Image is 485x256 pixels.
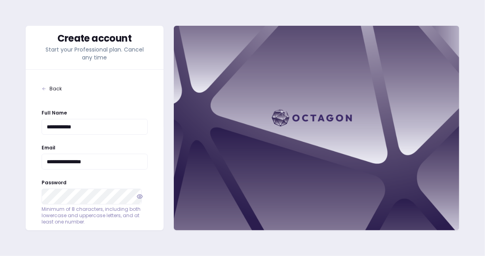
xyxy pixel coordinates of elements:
[42,34,148,43] div: Create account
[42,86,148,92] a: Back
[42,144,55,151] label: Email
[49,86,62,92] span: Back
[42,46,148,61] p: Start your Professional plan. Cancel any time
[42,109,67,116] label: Full Name
[42,206,148,225] p: Minimum of 8 characters, including both lowercase and uppercase letters, and at least one number.
[42,179,67,186] label: Password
